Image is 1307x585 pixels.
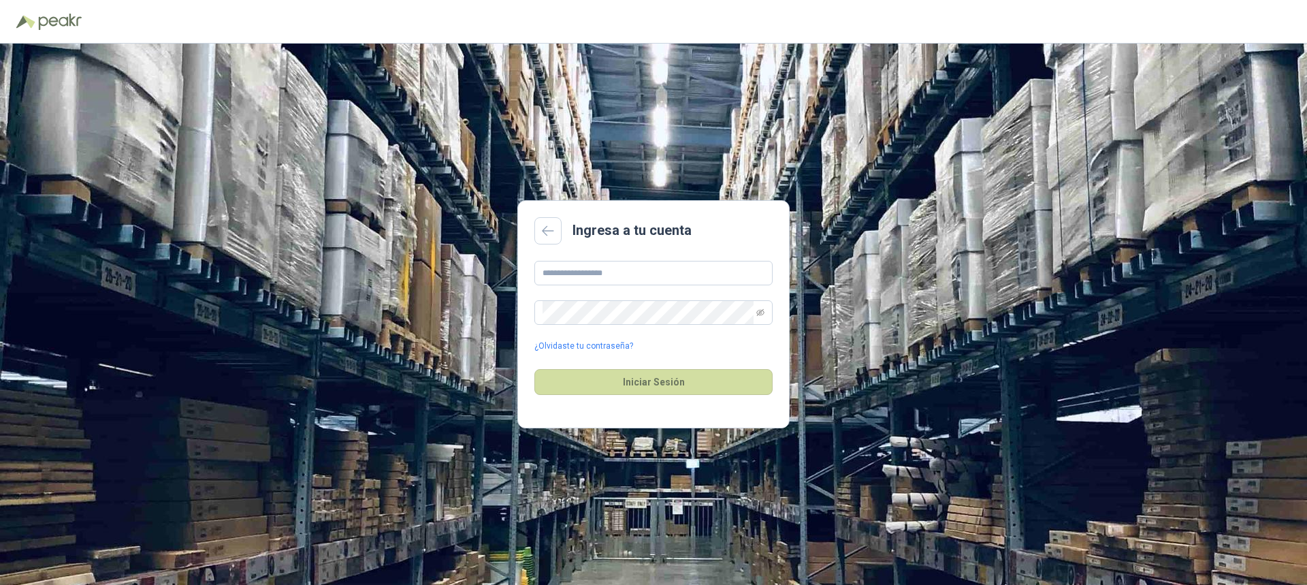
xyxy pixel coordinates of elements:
[38,14,82,30] img: Peakr
[16,15,35,29] img: Logo
[534,340,633,353] a: ¿Olvidaste tu contraseña?
[756,309,764,317] span: eye-invisible
[572,220,692,241] h2: Ingresa a tu cuenta
[534,369,773,395] button: Iniciar Sesión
